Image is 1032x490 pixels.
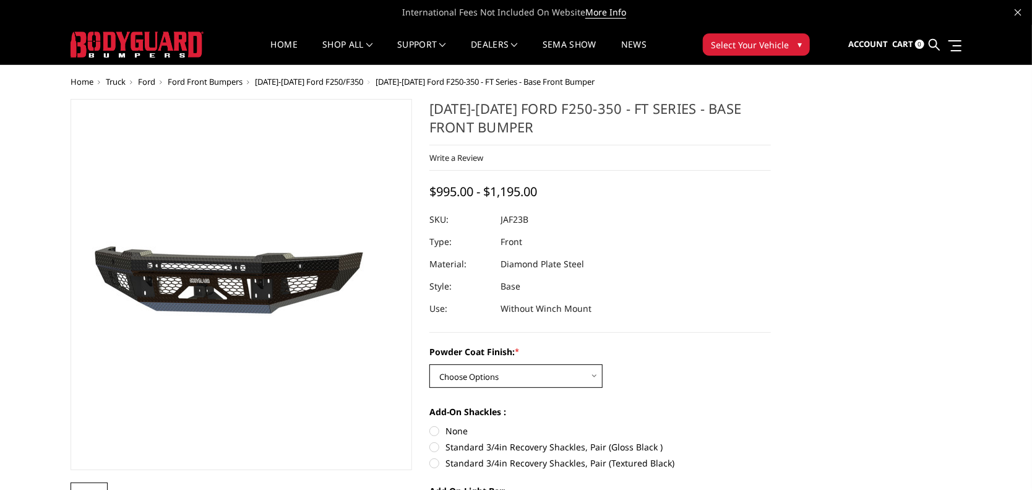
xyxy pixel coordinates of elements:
[168,76,243,87] a: Ford Front Bumpers
[501,208,528,231] dd: JAF23B
[71,99,412,470] a: 2023-2025 Ford F250-350 - FT Series - Base Front Bumper
[501,298,591,320] dd: Without Winch Mount
[915,40,924,49] span: 0
[397,40,446,64] a: Support
[429,253,491,275] dt: Material:
[429,424,771,437] label: None
[543,40,596,64] a: SEMA Show
[429,231,491,253] dt: Type:
[71,32,204,58] img: BODYGUARD BUMPERS
[848,38,888,49] span: Account
[138,76,155,87] a: Ford
[71,76,93,87] a: Home
[892,28,924,61] a: Cart 0
[621,40,647,64] a: News
[471,40,518,64] a: Dealers
[798,38,802,51] span: ▾
[892,38,913,49] span: Cart
[501,253,584,275] dd: Diamond Plate Steel
[703,33,810,56] button: Select Your Vehicle
[585,6,626,19] a: More Info
[711,38,789,51] span: Select Your Vehicle
[255,76,363,87] a: [DATE]-[DATE] Ford F250/F350
[429,298,491,320] dt: Use:
[429,99,771,145] h1: [DATE]-[DATE] Ford F250-350 - FT Series - Base Front Bumper
[848,28,888,61] a: Account
[106,76,126,87] a: Truck
[322,40,372,64] a: shop all
[429,152,483,163] a: Write a Review
[271,40,298,64] a: Home
[501,231,522,253] dd: Front
[429,345,771,358] label: Powder Coat Finish:
[376,76,595,87] span: [DATE]-[DATE] Ford F250-350 - FT Series - Base Front Bumper
[429,183,537,200] span: $995.00 - $1,195.00
[429,457,771,470] label: Standard 3/4in Recovery Shackles, Pair (Textured Black)
[501,275,520,298] dd: Base
[429,405,771,418] label: Add-On Shackles :
[429,208,491,231] dt: SKU:
[429,275,491,298] dt: Style:
[970,431,1032,490] iframe: Chat Widget
[429,441,771,453] label: Standard 3/4in Recovery Shackles, Pair (Gloss Black )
